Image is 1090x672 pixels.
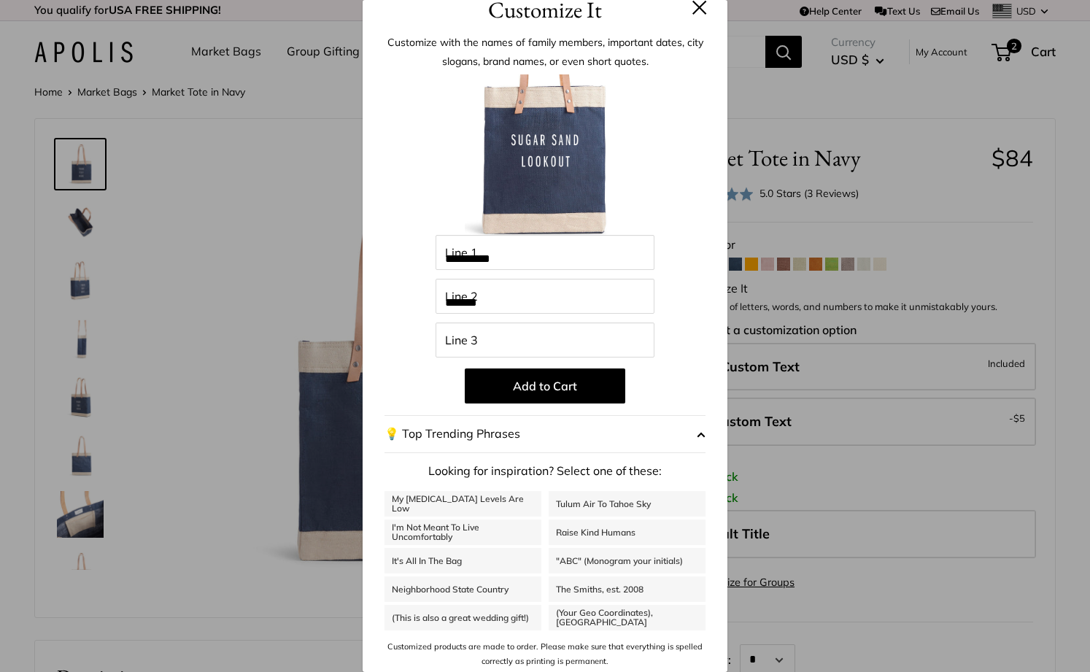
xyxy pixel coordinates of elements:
[384,491,541,517] a: My [MEDICAL_DATA] Levels Are Low
[549,491,706,517] a: Tulum Air To Tahoe Sky
[384,33,706,71] p: Customize with the names of family members, important dates, city slogans, brand names, or even s...
[384,415,706,453] button: 💡 Top Trending Phrases
[549,605,706,630] a: (Your Geo Coordinates), [GEOGRAPHIC_DATA]
[384,576,541,602] a: Neighborhood State Country
[384,460,706,482] p: Looking for inspiration? Select one of these:
[465,74,625,235] img: customizer-prod
[549,548,706,573] a: "ABC" (Monogram your initials)
[549,576,706,602] a: The Smiths, est. 2008
[549,520,706,545] a: Raise Kind Humans
[384,639,706,669] p: Customized products are made to order. Please make sure that everything is spelled correctly as p...
[384,548,541,573] a: It's All In The Bag
[384,520,541,545] a: I'm Not Meant To Live Uncomfortably
[384,605,541,630] a: (This is also a great wedding gift!)
[465,368,625,403] button: Add to Cart
[12,617,156,660] iframe: Sign Up via Text for Offers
